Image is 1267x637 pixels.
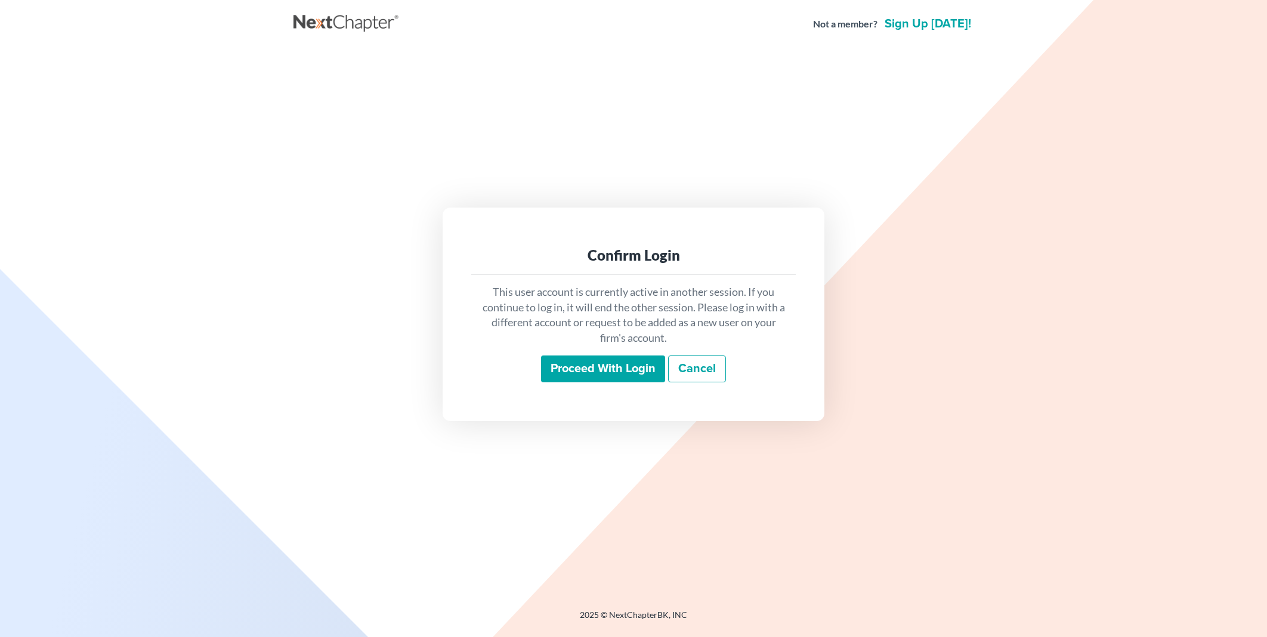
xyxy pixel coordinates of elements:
input: Proceed with login [541,355,665,383]
strong: Not a member? [813,17,877,31]
div: 2025 © NextChapterBK, INC [293,609,974,630]
a: Cancel [668,355,726,383]
a: Sign up [DATE]! [882,18,974,30]
div: Confirm Login [481,246,786,265]
p: This user account is currently active in another session. If you continue to log in, it will end ... [481,285,786,346]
